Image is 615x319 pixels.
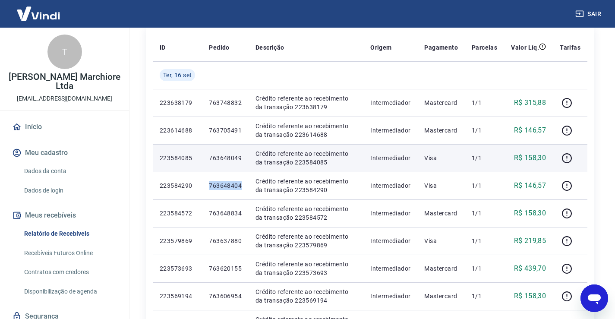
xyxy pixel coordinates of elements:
[160,181,195,190] p: 223584290
[255,287,356,305] p: Crédito referente ao recebimento da transação 223569194
[424,126,458,135] p: Mastercard
[370,292,410,300] p: Intermediador
[255,149,356,167] p: Crédito referente ao recebimento da transação 223584085
[255,177,356,194] p: Crédito referente ao recebimento da transação 223584290
[424,181,458,190] p: Visa
[255,205,356,222] p: Crédito referente ao recebimento da transação 223584572
[514,236,546,246] p: R$ 219,85
[209,126,242,135] p: 763705491
[209,98,242,107] p: 763748832
[21,263,119,281] a: Contratos com credores
[160,209,195,218] p: 223584572
[472,154,497,162] p: 1/1
[209,264,242,273] p: 763620155
[370,126,410,135] p: Intermediador
[472,126,497,135] p: 1/1
[209,237,242,245] p: 763637880
[580,284,608,312] iframe: Botão para abrir a janela de mensagens
[160,43,166,52] p: ID
[255,260,356,277] p: Crédito referente ao recebimento da transação 223573693
[10,0,66,27] img: Vindi
[370,154,410,162] p: Intermediador
[10,206,119,225] button: Meus recebíveis
[560,43,580,52] p: Tarifas
[472,98,497,107] p: 1/1
[163,71,192,79] span: Ter, 16 set
[424,98,458,107] p: Mastercard
[514,180,546,191] p: R$ 146,57
[209,154,242,162] p: 763648049
[370,264,410,273] p: Intermediador
[21,283,119,300] a: Disponibilização de agenda
[370,98,410,107] p: Intermediador
[511,43,539,52] p: Valor Líq.
[514,153,546,163] p: R$ 158,30
[160,237,195,245] p: 223579869
[514,208,546,218] p: R$ 158,30
[160,98,195,107] p: 223638179
[255,122,356,139] p: Crédito referente ao recebimento da transação 223614688
[209,181,242,190] p: 763648404
[160,126,195,135] p: 223614688
[10,143,119,162] button: Meu cadastro
[370,43,391,52] p: Origem
[472,43,497,52] p: Parcelas
[160,154,195,162] p: 223584085
[47,35,82,69] div: T
[424,264,458,273] p: Mastercard
[255,232,356,250] p: Crédito referente ao recebimento da transação 223579869
[160,264,195,273] p: 223573693
[160,292,195,300] p: 223569194
[514,125,546,136] p: R$ 146,57
[514,98,546,108] p: R$ 315,88
[209,292,242,300] p: 763606954
[370,181,410,190] p: Intermediador
[21,182,119,199] a: Dados de login
[424,209,458,218] p: Mastercard
[472,237,497,245] p: 1/1
[370,209,410,218] p: Intermediador
[424,43,458,52] p: Pagamento
[472,181,497,190] p: 1/1
[514,291,546,301] p: R$ 158,30
[472,264,497,273] p: 1/1
[472,292,497,300] p: 1/1
[21,162,119,180] a: Dados da conta
[574,6,605,22] button: Sair
[370,237,410,245] p: Intermediador
[514,263,546,274] p: R$ 439,70
[209,209,242,218] p: 763648834
[209,43,229,52] p: Pedido
[7,73,122,91] p: [PERSON_NAME] Marchiore Ltda
[424,292,458,300] p: Mastercard
[424,237,458,245] p: Visa
[472,209,497,218] p: 1/1
[255,43,284,52] p: Descrição
[255,94,356,111] p: Crédito referente ao recebimento da transação 223638179
[17,94,112,103] p: [EMAIL_ADDRESS][DOMAIN_NAME]
[10,117,119,136] a: Início
[21,225,119,243] a: Relatório de Recebíveis
[424,154,458,162] p: Visa
[21,244,119,262] a: Recebíveis Futuros Online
